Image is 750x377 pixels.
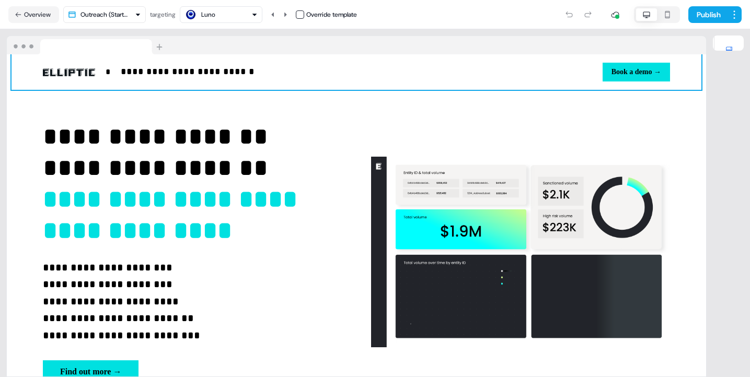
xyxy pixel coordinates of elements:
button: Overview [8,6,59,23]
button: Luno [180,6,262,23]
button: Publish [688,6,727,23]
a: Image [43,66,95,78]
div: Book a demo → [361,63,670,81]
div: Outreach (Starter) [80,9,131,20]
div: Luno [201,9,215,20]
div: Override template [306,9,357,20]
img: Image [43,68,95,76]
div: targeting [150,9,176,20]
img: Browser topbar [7,36,167,55]
button: Styles [714,42,744,65]
button: Book a demo → [603,63,670,81]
